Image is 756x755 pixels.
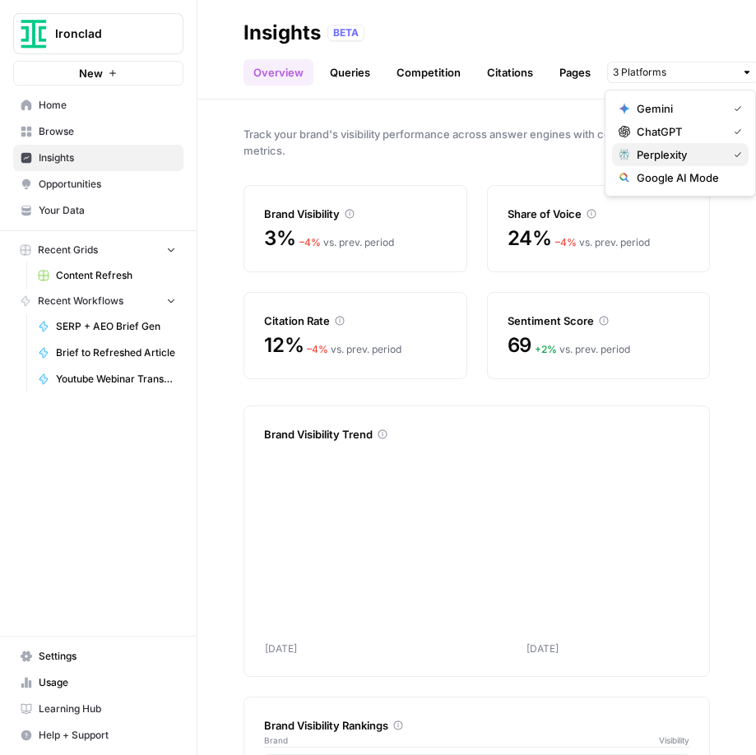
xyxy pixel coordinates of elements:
[39,98,176,113] span: Home
[535,343,557,355] span: + 2 %
[550,59,601,86] a: Pages
[307,342,401,357] div: vs. prev. period
[637,146,721,163] span: Perplexity
[243,126,710,159] span: Track your brand's visibility performance across answer engines with comprehensive metrics.
[13,643,183,669] a: Settings
[79,65,103,81] span: New
[264,332,304,359] span: 12%
[264,313,447,329] div: Citation Rate
[38,294,123,308] span: Recent Workflows
[387,59,471,86] a: Competition
[56,345,176,360] span: Brief to Refreshed Article
[13,722,183,748] button: Help + Support
[508,313,690,329] div: Sentiment Score
[56,372,176,387] span: Youtube Webinar Transcription
[299,236,321,248] span: – 4 %
[39,649,176,664] span: Settings
[39,203,176,218] span: Your Data
[13,118,183,145] a: Browse
[508,332,532,359] span: 69
[13,92,183,118] a: Home
[508,225,552,252] span: 24%
[30,313,183,340] a: SERP + AEO Brief Gen
[477,59,543,86] a: Citations
[39,728,176,743] span: Help + Support
[307,343,328,355] span: – 4 %
[13,669,183,696] a: Usage
[299,235,394,250] div: vs. prev. period
[56,319,176,334] span: SERP + AEO Brief Gen
[613,64,735,81] input: 3 Platforms
[264,225,296,252] span: 3%
[555,235,650,250] div: vs. prev. period
[526,642,559,655] tspan: [DATE]
[535,342,630,357] div: vs. prev. period
[13,696,183,722] a: Learning Hub
[243,59,313,86] a: Overview
[39,177,176,192] span: Opportunities
[508,206,690,222] div: Share of Voice
[56,268,176,283] span: Content Refresh
[30,262,183,289] a: Content Refresh
[13,197,183,224] a: Your Data
[265,642,297,655] tspan: [DATE]
[30,340,183,366] a: Brief to Refreshed Article
[13,289,183,313] button: Recent Workflows
[13,171,183,197] a: Opportunities
[264,734,288,747] span: Brand
[13,61,183,86] button: New
[555,236,577,248] span: – 4 %
[39,702,176,716] span: Learning Hub
[637,123,721,140] span: ChatGPT
[659,734,689,747] span: Visibility
[39,151,176,165] span: Insights
[327,25,364,41] div: BETA
[320,59,380,86] a: Queries
[637,100,721,117] span: Gemini
[13,13,183,54] button: Workspace: Ironclad
[13,145,183,171] a: Insights
[637,169,735,186] span: Google AI Mode
[264,717,689,734] div: Brand Visibility Rankings
[264,206,447,222] div: Brand Visibility
[38,243,98,257] span: Recent Grids
[243,20,321,46] div: Insights
[39,675,176,690] span: Usage
[39,124,176,139] span: Browse
[30,366,183,392] a: Youtube Webinar Transcription
[55,25,155,42] span: Ironclad
[13,238,183,262] button: Recent Grids
[264,426,689,442] div: Brand Visibility Trend
[19,19,49,49] img: Ironclad Logo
